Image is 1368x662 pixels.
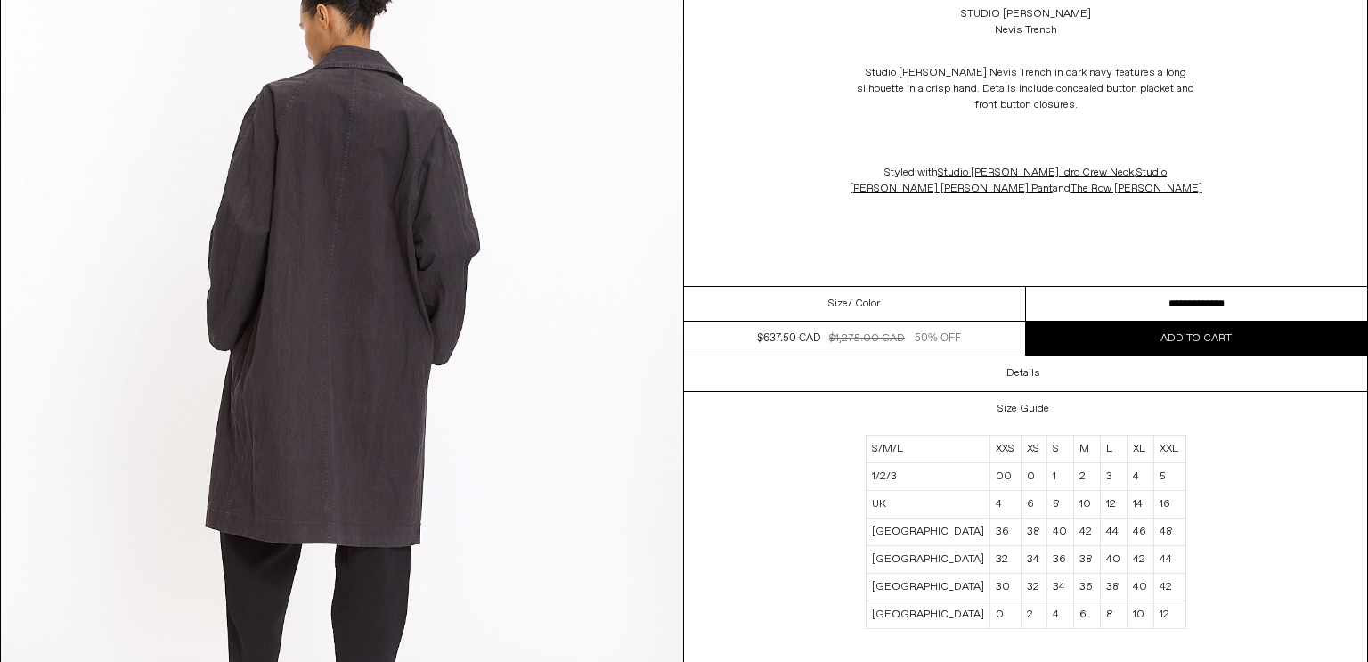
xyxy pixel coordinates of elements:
td: [GEOGRAPHIC_DATA] [866,601,989,628]
td: 10 [1074,490,1100,518]
td: 2 [1021,601,1046,628]
td: 2 [1074,462,1100,490]
td: 36 [989,518,1021,545]
span: / Color [848,296,880,312]
span: Add to cart [1160,331,1232,346]
td: 14 [1128,490,1154,518]
td: UK [866,490,989,518]
td: 48 [1154,518,1185,545]
td: 16 [1154,490,1185,518]
td: 30 [989,573,1021,601]
td: 0 [1021,462,1046,490]
td: 8 [1100,601,1127,628]
div: 50% OFF [915,331,961,347]
td: 1/2/3 [866,462,989,490]
td: 46 [1128,518,1154,545]
td: 40 [1046,518,1073,545]
td: L [1100,435,1127,462]
p: Studio [PERSON_NAME] Nevis Trench in dark navy features a long silhouette in a crisp hand. Detail... [848,56,1204,122]
td: 00 [989,462,1021,490]
td: [GEOGRAPHIC_DATA] [866,573,989,601]
a: Studio [PERSON_NAME] [961,6,1091,22]
div: $1,275.00 CAD [829,331,905,347]
td: 42 [1074,518,1100,545]
td: XXS [989,435,1021,462]
td: 0 [989,601,1021,628]
div: $637.50 CAD [757,331,820,347]
td: 38 [1021,518,1046,545]
td: XS [1021,435,1046,462]
button: Add to cart [1026,322,1368,356]
td: 42 [1154,573,1185,601]
td: 44 [1100,518,1127,545]
td: 34 [1046,573,1073,601]
h3: Details [1006,367,1040,380]
td: 34 [1021,545,1046,573]
td: [GEOGRAPHIC_DATA] [866,545,989,573]
a: The Row [PERSON_NAME] [1071,182,1202,196]
td: 40 [1100,545,1127,573]
h3: Size Guide [997,402,1049,414]
td: 6 [1074,601,1100,628]
span: Size [828,296,848,312]
td: S/M/L [866,435,989,462]
td: 32 [1021,573,1046,601]
span: Styled with , and [850,166,1202,196]
td: M [1074,435,1100,462]
td: XXL [1154,435,1185,462]
td: 38 [1074,545,1100,573]
a: Studio [PERSON_NAME] [PERSON_NAME] Pant [850,166,1168,196]
td: 5 [1154,462,1185,490]
td: 44 [1154,545,1185,573]
td: 36 [1046,545,1073,573]
td: 3 [1100,462,1127,490]
td: 4 [1128,462,1154,490]
td: 10 [1128,601,1154,628]
td: 42 [1128,545,1154,573]
td: 4 [1046,601,1073,628]
td: 12 [1100,490,1127,518]
td: S [1046,435,1073,462]
td: 38 [1100,573,1127,601]
td: 12 [1154,601,1185,628]
td: 4 [989,490,1021,518]
td: [GEOGRAPHIC_DATA] [866,518,989,545]
td: 40 [1128,573,1154,601]
td: 36 [1074,573,1100,601]
td: 1 [1046,462,1073,490]
td: 8 [1046,490,1073,518]
a: Studio [PERSON_NAME] Idro Crew Neck [938,166,1134,180]
div: Nevis Trench [995,22,1057,38]
td: 32 [989,545,1021,573]
td: 6 [1021,490,1046,518]
td: XL [1128,435,1154,462]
